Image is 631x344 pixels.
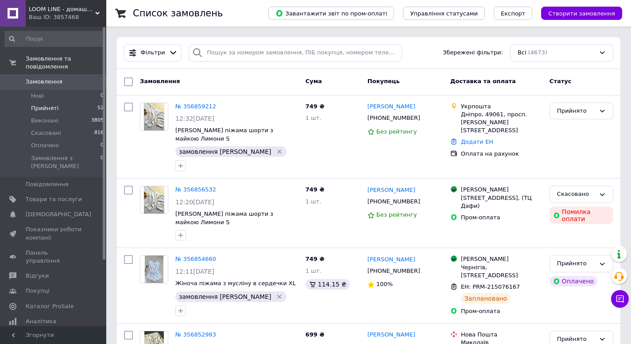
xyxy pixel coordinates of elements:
[175,199,214,206] span: 12:20[DATE]
[175,103,216,110] a: № 356859212
[306,78,322,84] span: Cума
[410,10,478,17] span: Управління статусами
[29,5,95,13] span: LOOM LINE - домашній одяг для всієї сім'ї
[366,265,422,277] div: [PHONE_NUMBER]
[494,7,533,20] button: Експорт
[461,214,542,222] div: Пром-оплата
[26,287,50,295] span: Покупці
[550,78,572,84] span: Статус
[97,104,104,112] span: 52
[175,268,214,275] span: 12:11[DATE]
[189,44,402,61] input: Пошук за номером замовлення, ПІБ покупця, номером телефону, Email, номером накладної
[133,8,223,19] h1: Список замовлень
[376,128,417,135] span: Без рейтингу
[461,307,542,315] div: Пром-оплата
[145,256,163,283] img: Фото товару
[518,49,526,57] span: Всі
[268,7,394,20] button: Завантажити звіт по пром-оплаті
[101,141,104,149] span: 0
[557,259,595,268] div: Прийнято
[368,78,400,84] span: Покупець
[461,111,542,135] div: Дніпро, 49061, просп. [PERSON_NAME][STREET_ADDRESS]
[101,154,104,170] span: 0
[306,331,325,338] span: 699 ₴
[450,78,516,84] span: Доставка та оплата
[26,78,62,86] span: Замовлення
[403,7,485,20] button: Управління статусами
[306,198,321,205] span: 1 шт.
[501,10,526,17] span: Експорт
[368,103,415,111] a: [PERSON_NAME]
[31,92,44,100] span: Нові
[31,104,58,112] span: Прийняті
[306,256,325,262] span: 749 ₴
[368,331,415,339] a: [PERSON_NAME]
[548,10,615,17] span: Створити замовлення
[175,210,273,226] a: [PERSON_NAME] піжама шорти з майкою Лимони S
[368,256,415,264] a: [PERSON_NAME]
[94,129,104,137] span: 816
[366,112,422,124] div: [PHONE_NUMBER]
[368,186,415,195] a: [PERSON_NAME]
[306,268,321,274] span: 1 шт.
[306,279,350,290] div: 114.15 ₴
[461,283,520,290] span: ЕН: PRM-215076167
[557,190,595,199] div: Скасовано
[26,180,69,188] span: Повідомлення
[26,55,106,71] span: Замовлення та повідомлення
[461,264,542,279] div: Чернігів, [STREET_ADDRESS]
[26,210,91,218] span: [DEMOGRAPHIC_DATA]
[140,186,168,214] a: Фото товару
[557,107,595,116] div: Прийнято
[306,103,325,110] span: 749 ₴
[532,10,622,16] a: Створити замовлення
[461,331,542,339] div: Нова Пошта
[144,103,165,130] img: Фото товару
[376,211,417,218] span: Без рейтингу
[306,115,321,121] span: 1 шт.
[91,117,104,125] span: 3805
[175,186,216,193] a: № 356856532
[140,78,180,84] span: Замовлення
[550,206,613,224] div: Помилка оплати
[26,249,82,265] span: Панель управління
[175,280,296,287] a: Жіноча піжама з мусліну в сердечки XL
[276,293,283,300] svg: Видалити мітку
[175,115,214,122] span: 12:32[DATE]
[541,7,622,20] button: Створити замовлення
[461,293,511,304] div: Заплановано
[140,103,168,131] a: Фото товару
[31,154,101,170] span: Замовлення з [PERSON_NAME]
[26,226,82,241] span: Показники роботи компанії
[461,194,542,210] div: [STREET_ADDRESS], (ТЦ Дафи)
[366,196,422,207] div: [PHONE_NUMBER]
[550,276,597,287] div: Оплачено
[26,272,49,280] span: Відгуки
[461,103,542,111] div: Укрпошта
[4,31,105,47] input: Пошук
[31,141,59,149] span: Оплачені
[26,195,82,203] span: Товари та послуги
[175,256,216,262] a: № 356854660
[443,49,503,57] span: Збережені фільтри:
[29,13,106,21] div: Ваш ID: 3857468
[276,148,283,155] svg: Видалити мітку
[461,255,542,263] div: [PERSON_NAME]
[611,290,629,308] button: Чат з покупцем
[31,117,58,125] span: Виконані
[306,186,325,193] span: 749 ₴
[144,186,165,214] img: Фото товару
[140,255,168,283] a: Фото товару
[179,148,271,155] span: замовлення [PERSON_NAME]
[141,49,165,57] span: Фільтри
[26,317,56,325] span: Аналітика
[461,138,493,145] a: Додати ЕН
[461,150,542,158] div: Оплата на рахунок
[175,331,216,338] a: № 356852983
[175,127,273,142] a: [PERSON_NAME] піжама шорти з майкою Лимони S
[461,186,542,194] div: [PERSON_NAME]
[26,302,74,310] span: Каталог ProSale
[179,293,271,300] span: замовлення [PERSON_NAME]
